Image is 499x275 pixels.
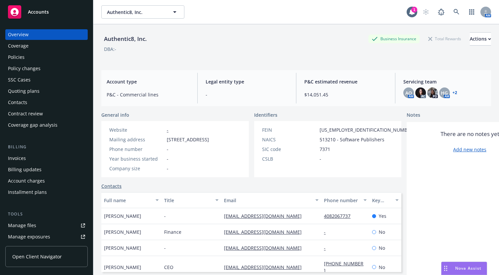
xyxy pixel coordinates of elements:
[224,245,307,251] a: [EMAIL_ADDRESS][DOMAIN_NAME]
[5,144,88,150] div: Billing
[109,136,164,143] div: Mailing address
[262,136,317,143] div: NAICS
[104,212,141,219] span: [PERSON_NAME]
[8,176,45,186] div: Account charges
[224,264,307,270] a: [EMAIL_ADDRESS][DOMAIN_NAME]
[104,264,141,271] span: [PERSON_NAME]
[167,146,168,153] span: -
[5,231,88,242] a: Manage exposures
[441,262,487,275] button: Nova Assist
[262,155,317,162] div: CSLB
[324,229,331,235] a: -
[415,87,426,98] img: photo
[161,192,222,208] button: Title
[8,108,43,119] div: Contract review
[8,120,57,130] div: Coverage gap analysis
[5,108,88,119] a: Contract review
[28,9,49,15] span: Accounts
[224,213,307,219] a: [EMAIL_ADDRESS][DOMAIN_NAME]
[465,5,478,19] a: Switch app
[164,212,166,219] span: -
[167,155,168,162] span: -
[8,231,50,242] div: Manage exposures
[101,5,184,19] button: Authentic8, Inc.
[206,91,288,98] span: -
[8,187,47,198] div: Installment plans
[224,229,307,235] a: [EMAIL_ADDRESS][DOMAIN_NAME]
[5,63,88,74] a: Policy changes
[104,244,141,251] span: [PERSON_NAME]
[5,176,88,186] a: Account charges
[8,74,31,85] div: SSC Cases
[304,78,387,85] span: P&C estimated revenue
[379,228,385,235] span: No
[109,155,164,162] div: Year business started
[8,97,27,108] div: Contacts
[324,197,359,204] div: Phone number
[5,97,88,108] a: Contacts
[5,41,88,51] a: Coverage
[167,165,168,172] span: -
[470,33,491,45] div: Actions
[8,41,29,51] div: Coverage
[167,127,168,133] a: -
[321,192,369,208] button: Phone number
[379,264,385,271] span: No
[8,86,40,96] div: Quoting plans
[5,187,88,198] a: Installment plans
[12,253,62,260] span: Open Client Navigator
[470,32,491,46] button: Actions
[407,111,420,119] span: Notes
[450,5,463,19] a: Search
[320,146,330,153] span: 7371
[101,35,150,43] div: Authentic8, Inc.
[8,164,42,175] div: Billing updates
[320,155,321,162] span: -
[320,126,415,133] span: [US_EMPLOYER_IDENTIFICATION_NUMBER]
[104,46,116,53] div: DBA: -
[167,136,209,143] span: [STREET_ADDRESS]
[107,78,189,85] span: Account type
[379,212,386,219] span: Yes
[320,136,384,143] span: 513210 - Software Publishers
[109,146,164,153] div: Phone number
[324,213,356,219] a: 4082067737
[5,74,88,85] a: SSC Cases
[405,89,412,96] span: AO
[425,35,464,43] div: Total Rewards
[452,91,457,95] a: +2
[254,111,277,118] span: Identifiers
[369,192,401,208] button: Key contact
[164,244,166,251] span: -
[107,9,164,16] span: Authentic8, Inc.
[441,89,448,96] span: HG
[324,260,363,274] a: [PHONE_NUMBER]
[411,7,417,13] div: 1
[5,153,88,164] a: Invoices
[8,29,29,40] div: Overview
[8,153,26,164] div: Invoices
[427,87,438,98] img: photo
[368,35,420,43] div: Business Insurance
[5,120,88,130] a: Coverage gap analysis
[379,244,385,251] span: No
[8,220,36,231] div: Manage files
[104,228,141,235] span: [PERSON_NAME]
[206,78,288,85] span: Legal entity type
[8,52,25,63] div: Policies
[304,91,387,98] span: $14,051.45
[5,164,88,175] a: Billing updates
[262,146,317,153] div: SIC code
[164,264,173,271] span: CEO
[5,3,88,21] a: Accounts
[5,29,88,40] a: Overview
[101,192,161,208] button: Full name
[224,197,311,204] div: Email
[435,5,448,19] a: Report a Bug
[5,52,88,63] a: Policies
[104,197,151,204] div: Full name
[262,126,317,133] div: FEIN
[419,5,433,19] a: Start snowing
[221,192,321,208] button: Email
